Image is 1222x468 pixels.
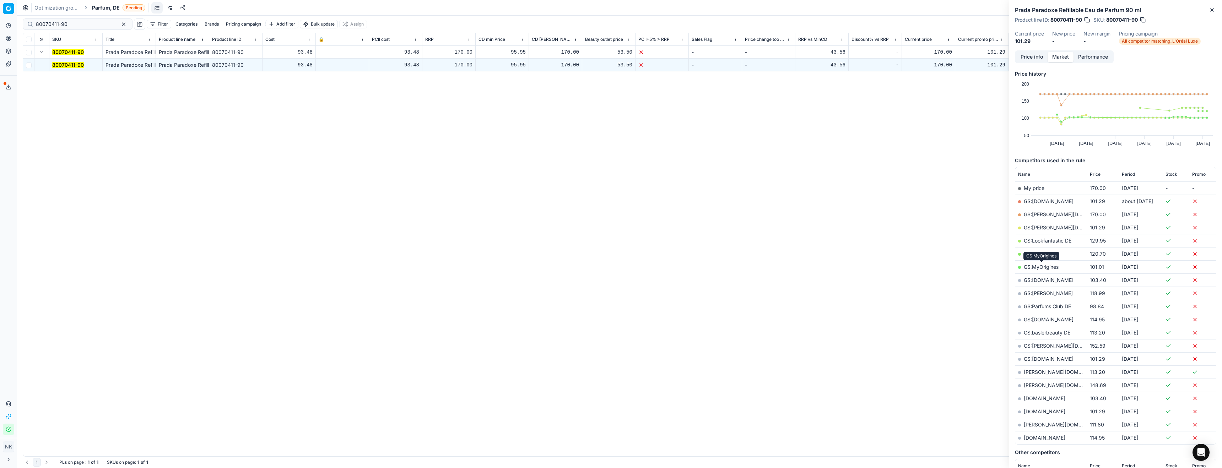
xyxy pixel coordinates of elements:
td: - [1189,181,1216,195]
strong: 1 [97,459,98,465]
dt: Pricing campaign [1119,31,1201,36]
a: GS:[DOMAIN_NAME] [1024,198,1074,204]
button: NK [3,441,14,452]
span: 103.40 [1090,277,1106,283]
button: Price info [1016,52,1048,62]
span: Prada Paradoxe Refillable Eau de Parfum 90 ml [106,62,216,68]
text: [DATE] [1195,141,1210,146]
span: [DATE] [1122,435,1138,441]
div: 93.48 [265,61,313,69]
span: [DATE] [1122,369,1138,375]
a: [DOMAIN_NAME] [1024,435,1065,441]
span: 148.69 [1090,382,1106,388]
strong: 1 [146,459,148,465]
span: Period [1122,172,1135,177]
span: Name [1018,172,1030,177]
span: 80070411-90 [1106,16,1138,23]
span: Product line ID : [1015,17,1049,22]
span: 103.40 [1090,395,1106,401]
span: 101.29 [1090,408,1105,414]
dd: - [1052,38,1075,45]
div: Prada Paradoxe Refillable Eau de Parfum 90 ml [159,61,206,69]
td: - [1163,181,1189,195]
div: Open Intercom Messenger [1193,444,1210,461]
span: 101.29 [1090,224,1105,230]
button: Categories [173,20,200,28]
span: CD [PERSON_NAME] [532,37,572,42]
span: [DATE] [1122,421,1138,428]
button: 80070411-90 [52,49,84,56]
span: [DATE] [1122,277,1138,283]
span: SKUs on page : [107,459,136,465]
div: 93.48 [265,49,313,56]
div: 80070411-90 [212,61,259,69]
div: 170.00 [905,49,952,56]
text: 50 [1024,133,1029,138]
span: 152.59 [1090,343,1105,349]
dt: Current price [1015,31,1044,36]
span: 114.95 [1090,316,1105,322]
td: - [742,46,795,59]
button: Pricing campaign [223,20,264,28]
a: GS:[PERSON_NAME] [1024,290,1073,296]
div: 95.95 [478,49,526,56]
span: Price change too high [745,37,785,42]
input: Search by SKU or title [36,21,114,28]
strong: 1 [88,459,90,465]
a: GS:baslerbeauty DE [1024,330,1070,336]
span: CD min Price [478,37,505,42]
div: 101.29 [958,49,1005,56]
dd: 101.29 [1015,38,1044,45]
a: [DOMAIN_NAME] [1024,395,1065,401]
nav: breadcrumb [34,4,145,11]
span: Pending [123,4,145,11]
span: Product line ID [212,37,242,42]
span: Beauty outlet price [585,37,623,42]
div: 101.29 [958,61,1005,69]
h5: Competitors used in the rule [1015,157,1216,164]
span: [DATE] [1122,408,1138,414]
span: Product line name [159,37,195,42]
span: RRP [425,37,434,42]
button: Go to previous page [23,458,31,467]
td: - [689,46,742,59]
span: 🔒 [319,37,324,42]
span: [DATE] [1122,382,1138,388]
a: GS:[PERSON_NAME][DOMAIN_NAME] [1024,343,1114,349]
div: 53.50 [585,49,632,56]
a: [PERSON_NAME][DOMAIN_NAME] [1024,421,1106,428]
span: Prada Paradoxe Refillable Eau de Parfum 90 ml [106,49,216,55]
h2: Prada Paradoxe Refillable Eau de Parfum 90 ml [1015,6,1216,14]
div: 170.00 [532,49,579,56]
span: Discount% vs RRP [851,37,889,42]
span: PCII+5% > RRP [638,37,670,42]
dt: New price [1052,31,1075,36]
td: - [742,59,795,71]
strong: of [91,459,95,465]
button: 1 [33,458,41,467]
span: [DATE] [1122,316,1138,322]
td: - [689,59,742,71]
div: - [851,49,899,56]
span: [DATE] [1122,330,1138,336]
span: Current price [905,37,932,42]
div: 170.00 [905,61,952,69]
div: 170.00 [532,61,579,69]
strong: 1 [137,459,139,465]
span: 120.70 [1090,251,1106,257]
div: 170.00 [425,49,472,56]
span: 170.00 [1090,211,1106,217]
span: [DATE] [1122,395,1138,401]
div: 93.48 [372,49,419,56]
text: 150 [1022,98,1029,104]
a: [DOMAIN_NAME] [1024,408,1065,414]
span: 113.20 [1090,369,1105,375]
span: Promo [1192,172,1206,177]
span: Price [1090,172,1101,177]
a: GS:Parfums Club DE [1024,303,1071,309]
h5: Price history [1015,70,1216,77]
span: SKU [52,37,61,42]
button: Assign [339,20,367,28]
span: Cost [265,37,275,42]
mark: 80070411-90 [52,49,84,55]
